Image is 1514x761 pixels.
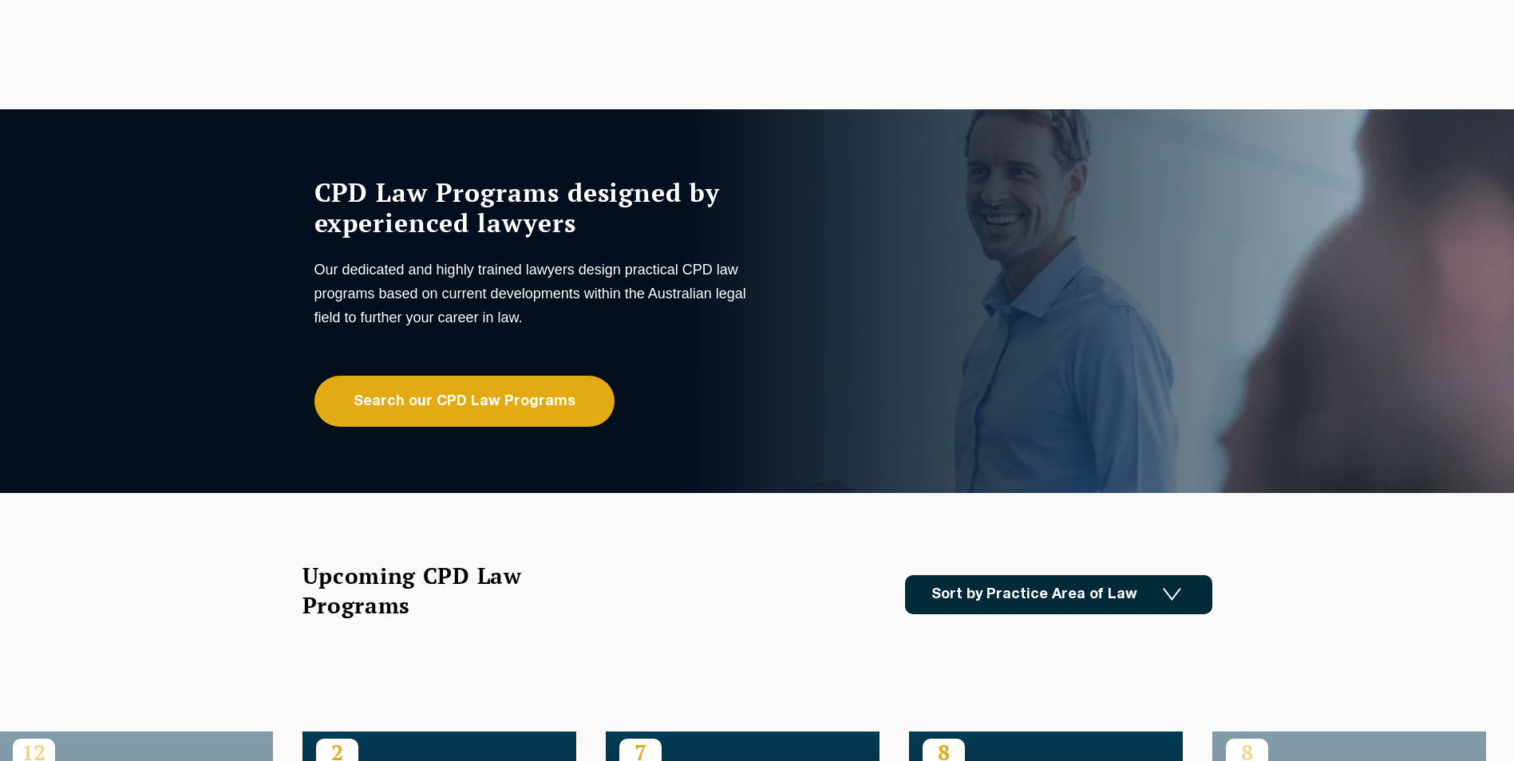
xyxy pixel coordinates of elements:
a: Sort by Practice Area of Law [905,575,1212,614]
img: Icon [1163,588,1181,601]
a: Search our CPD Law Programs [314,376,615,427]
p: Our dedicated and highly trained lawyers design practical CPD law programs based on current devel... [314,258,753,329]
h2: Upcoming CPD Law Programs [302,561,562,620]
h1: CPD Law Programs designed by experienced lawyers [314,177,753,238]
